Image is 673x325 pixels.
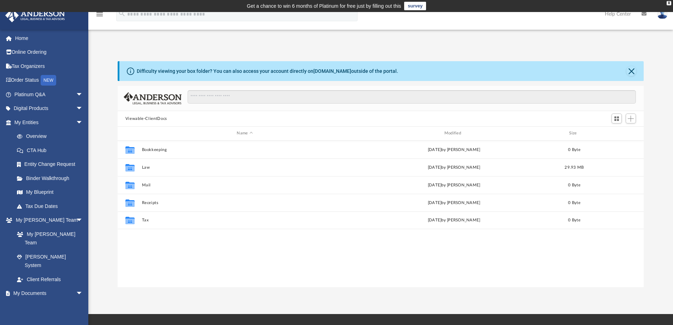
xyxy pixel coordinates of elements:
[142,183,348,187] button: Mail
[5,31,94,45] a: Home
[5,59,94,73] a: Tax Organizers
[568,218,580,222] span: 0 Byte
[142,218,348,222] button: Tax
[565,165,584,169] span: 29.93 MB
[560,130,588,137] div: Size
[5,213,90,227] a: My [PERSON_NAME] Teamarrow_drop_down
[568,201,580,204] span: 0 Byte
[247,2,401,10] div: Get a chance to win 6 months of Platinum for free just by filling out this
[568,147,580,151] span: 0 Byte
[5,45,94,59] a: Online Ordering
[10,143,94,157] a: CTA Hub
[612,114,622,123] button: Switch to Grid View
[568,183,580,187] span: 0 Byte
[5,101,94,116] a: Digital Productsarrow_drop_down
[76,115,90,130] span: arrow_drop_down
[10,227,87,250] a: My [PERSON_NAME] Team
[657,9,668,19] img: User Pic
[76,101,90,116] span: arrow_drop_down
[626,66,636,76] button: Close
[5,115,94,129] a: My Entitiesarrow_drop_down
[351,217,557,224] div: [DATE] by [PERSON_NAME]
[125,116,167,122] button: Viewable-ClientDocs
[95,10,104,18] i: menu
[10,199,94,213] a: Tax Due Dates
[404,2,426,10] a: survey
[351,130,557,137] div: Modified
[427,165,441,169] span: [DATE]
[10,300,87,314] a: Box
[5,286,90,301] a: My Documentsarrow_drop_down
[142,201,348,205] button: Receipts
[591,130,641,137] div: id
[10,171,94,185] a: Binder Walkthrough
[76,213,90,228] span: arrow_drop_down
[313,68,351,74] a: [DOMAIN_NAME]
[10,272,90,286] a: Client Referrals
[76,286,90,301] span: arrow_drop_down
[142,165,348,170] button: Law
[5,87,94,101] a: Platinum Q&Aarrow_drop_down
[10,185,90,199] a: My Blueprint
[351,146,557,153] div: [DATE] by [PERSON_NAME]
[95,13,104,18] a: menu
[142,147,348,152] button: Bookkeeping
[118,10,126,17] i: search
[667,1,671,5] div: close
[10,157,94,172] a: Entity Change Request
[10,129,94,144] a: Overview
[626,114,636,123] button: Add
[10,250,90,272] a: [PERSON_NAME] System
[41,75,56,86] div: NEW
[188,90,636,104] input: Search files and folders
[5,73,94,88] a: Order StatusNEW
[351,182,557,188] div: [DATE] by [PERSON_NAME]
[121,130,138,137] div: id
[3,8,67,22] img: Anderson Advisors Platinum Portal
[76,87,90,102] span: arrow_drop_down
[351,164,557,170] div: by [PERSON_NAME]
[141,130,348,137] div: Name
[351,199,557,206] div: [DATE] by [PERSON_NAME]
[118,141,644,287] div: grid
[137,68,398,75] div: Difficulty viewing your box folder? You can also access your account directly on outside of the p...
